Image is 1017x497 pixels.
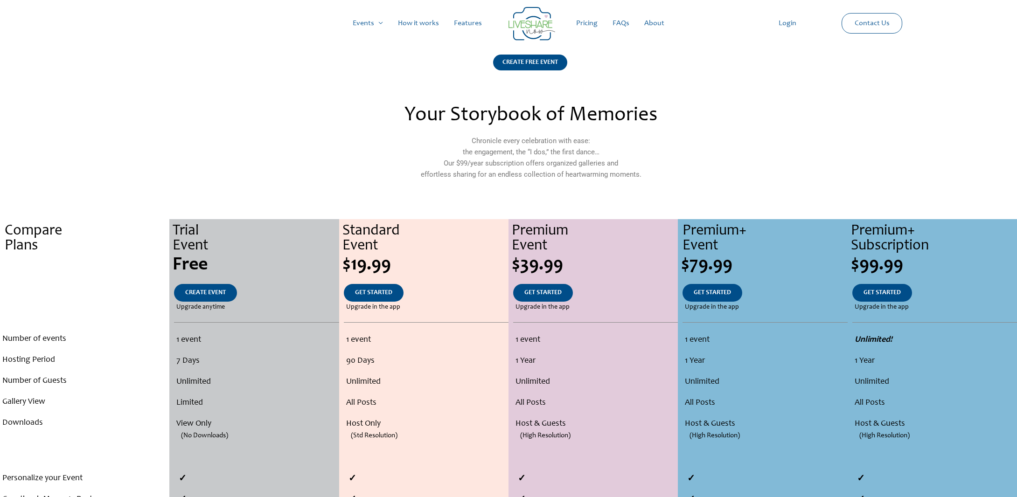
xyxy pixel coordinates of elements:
img: LiveShare logo - Capture & Share Event Memories [508,7,555,41]
span: . [83,256,87,275]
nav: Site Navigation [16,8,1001,38]
span: Upgrade in the app [515,302,570,313]
div: Premium+ Event [683,224,847,254]
li: Number of events [2,329,167,350]
a: CREATE EVENT [174,284,237,302]
li: 1 event [685,330,845,351]
span: (High Resolution) [859,425,910,446]
li: All Posts [346,393,506,414]
span: . [84,290,86,296]
a: How it works [390,8,446,38]
div: Premium+ Subscription [851,224,1017,254]
a: Pricing [569,8,605,38]
li: Unlimited [346,372,506,393]
a: Features [446,8,489,38]
a: GET STARTED [513,284,573,302]
li: Downloads [2,413,167,434]
span: CREATE EVENT [185,290,226,296]
div: Free [173,256,339,275]
li: 1 event [346,330,506,351]
p: Chronicle every celebration with ease: the engagement, the “I dos,” the first dance… Our $99/year... [329,135,733,180]
a: . [73,284,97,302]
a: Events [345,8,390,38]
li: Personalize your Event [2,468,167,489]
li: 7 Days [176,351,335,372]
a: CREATE FREE EVENT [493,55,567,82]
a: About [637,8,672,38]
li: 90 Days [346,351,506,372]
a: FAQs [605,8,637,38]
span: Upgrade in the app [346,302,400,313]
li: Unlimited [176,372,335,393]
span: . [84,304,86,311]
span: (High Resolution) [520,425,571,446]
li: 1 event [176,330,335,351]
a: Contact Us [847,14,897,33]
a: GET STARTED [852,284,912,302]
a: GET STARTED [683,284,742,302]
span: GET STARTED [694,290,731,296]
span: (No Downloads) [181,425,228,446]
li: Unlimited [855,372,1015,393]
span: GET STARTED [524,290,562,296]
li: Host & Guests [515,414,676,435]
div: Premium Event [512,224,678,254]
div: $99.99 [851,256,1017,275]
span: GET STARTED [864,290,901,296]
li: Limited [176,393,335,414]
a: Login [771,8,804,38]
span: Upgrade in the app [855,302,909,313]
div: $19.99 [342,256,508,275]
li: All Posts [515,393,676,414]
span: Upgrade anytime [176,302,225,313]
li: Number of Guests [2,371,167,392]
strong: Unlimited! [855,336,892,344]
li: Hosting Period [2,350,167,371]
li: Unlimited [515,372,676,393]
div: Standard Event [342,224,508,254]
li: All Posts [685,393,845,414]
div: $39.99 [512,256,678,275]
h2: Your Storybook of Memories [329,105,733,126]
span: (High Resolution) [690,425,740,446]
span: Upgrade in the app [685,302,739,313]
li: View Only [176,414,335,435]
a: GET STARTED [344,284,404,302]
li: 1 Year [685,351,845,372]
li: All Posts [855,393,1015,414]
li: 1 event [515,330,676,351]
li: Host & Guests [685,414,845,435]
div: Trial Event [173,224,339,254]
div: $79.99 [681,256,847,275]
div: Compare Plans [5,224,169,254]
li: 1 Year [855,351,1015,372]
span: GET STARTED [355,290,392,296]
span: (Std Resolution) [351,425,397,446]
li: 1 Year [515,351,676,372]
li: Host Only [346,414,506,435]
div: CREATE FREE EVENT [493,55,567,70]
li: Unlimited [685,372,845,393]
li: Host & Guests [855,414,1015,435]
li: Gallery View [2,392,167,413]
